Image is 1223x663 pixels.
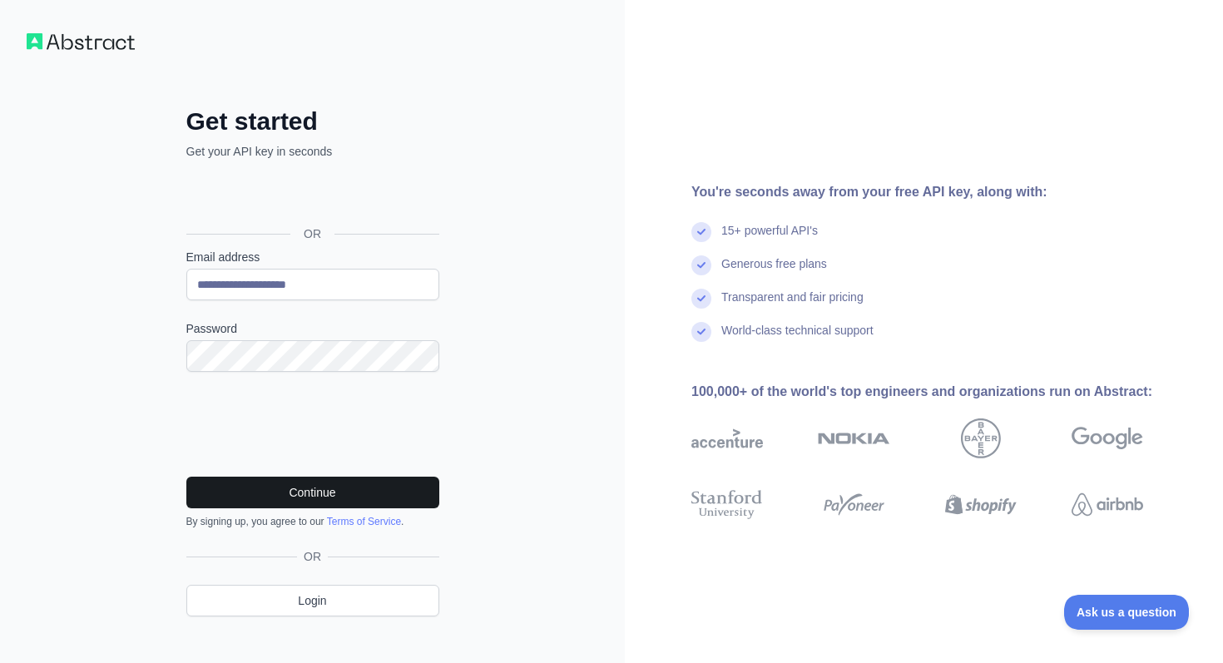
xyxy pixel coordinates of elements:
[691,418,763,458] img: accenture
[691,289,711,309] img: check mark
[721,322,874,355] div: World-class technical support
[327,516,401,527] a: Terms of Service
[186,515,439,528] div: By signing up, you agree to our .
[1064,595,1190,630] iframe: Toggle Customer Support
[1072,418,1143,458] img: google
[818,487,889,522] img: payoneer
[297,548,328,565] span: OR
[186,143,439,160] p: Get your API key in seconds
[186,477,439,508] button: Continue
[691,255,711,275] img: check mark
[186,106,439,136] h2: Get started
[721,289,864,322] div: Transparent and fair pricing
[1072,487,1143,522] img: airbnb
[186,249,439,265] label: Email address
[27,33,135,50] img: Workflow
[818,418,889,458] img: nokia
[186,585,439,616] a: Login
[691,222,711,242] img: check mark
[691,487,763,522] img: stanford university
[961,418,1001,458] img: bayer
[945,487,1017,522] img: shopify
[691,322,711,342] img: check mark
[178,178,444,215] iframe: Sign in with Google Button
[691,182,1196,202] div: You're seconds away from your free API key, along with:
[691,382,1196,402] div: 100,000+ of the world's top engineers and organizations run on Abstract:
[721,222,818,255] div: 15+ powerful API's
[186,320,439,337] label: Password
[290,225,334,242] span: OR
[721,255,827,289] div: Generous free plans
[186,392,439,457] iframe: reCAPTCHA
